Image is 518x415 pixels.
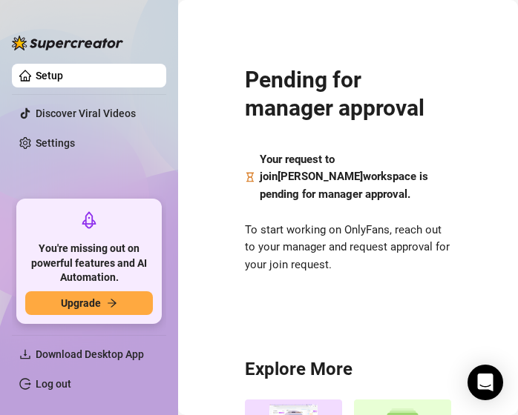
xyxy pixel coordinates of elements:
span: To start working on OnlyFans, reach out to your manager and request approval for your join request. [245,222,451,274]
span: rocket [80,211,98,229]
span: hourglass [245,151,255,204]
span: You're missing out on powerful features and AI Automation. [25,242,153,285]
a: Log out [36,378,71,390]
a: Discover Viral Videos [36,107,136,119]
span: Upgrade [61,297,101,309]
a: Settings [36,137,75,149]
div: Open Intercom Messenger [468,365,503,400]
span: arrow-right [107,298,117,308]
h3: Explore More [245,358,451,382]
a: Setup [36,70,63,82]
button: Upgradearrow-right [25,291,153,315]
h2: Pending for manager approval [245,66,451,122]
img: logo-BBDzfeDw.svg [12,36,123,50]
span: download [19,348,31,360]
span: Download Desktop App [36,348,144,360]
strong: Your request to join [PERSON_NAME] workspace is pending for manager approval. [260,153,428,201]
